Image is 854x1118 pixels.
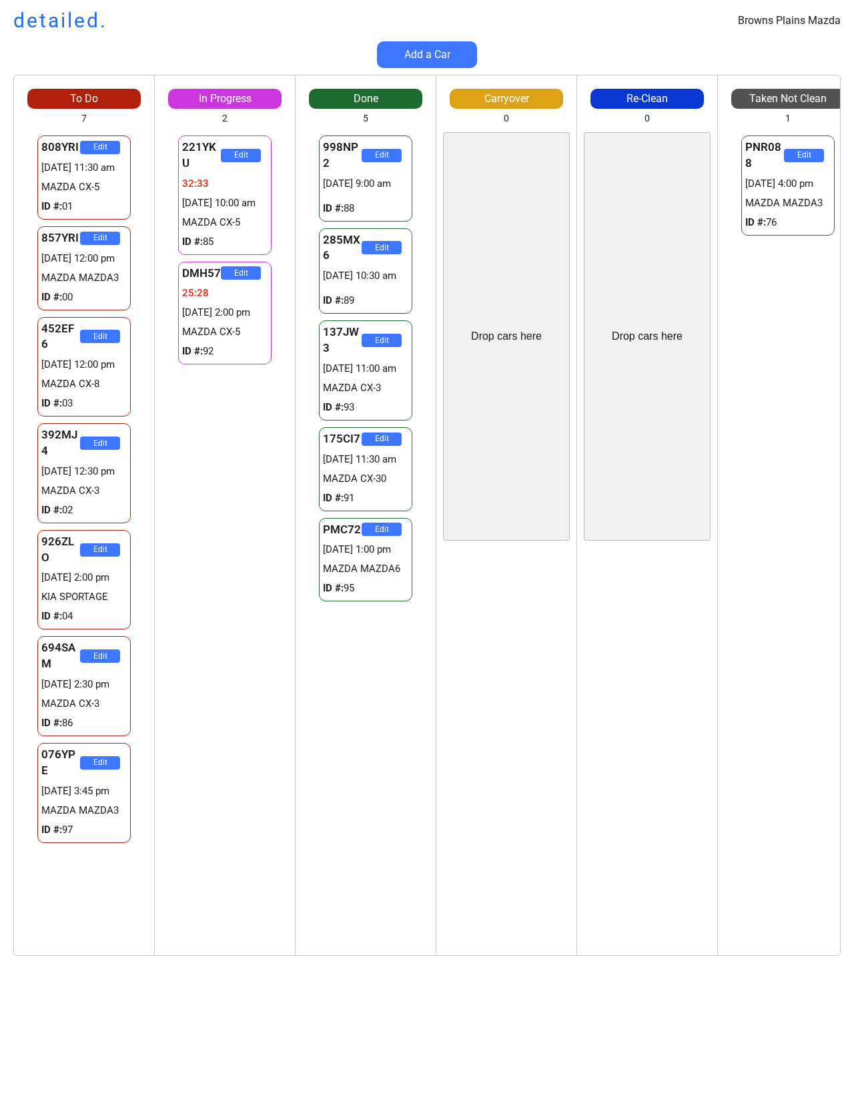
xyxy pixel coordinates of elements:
[41,784,127,798] div: [DATE] 3:45 pm
[41,200,62,212] strong: ID #:
[323,522,362,538] div: PMC72
[221,149,261,162] button: Edit
[41,377,127,391] div: MAZDA CX-8
[323,453,408,467] div: [DATE] 11:30 am
[323,202,344,214] strong: ID #:
[362,334,402,347] button: Edit
[41,271,127,285] div: MAZDA MAZDA3
[41,161,127,175] div: [DATE] 11:30 am
[80,141,120,154] button: Edit
[323,472,408,486] div: MAZDA CX-30
[323,381,408,395] div: MAZDA CX-3
[41,640,80,672] div: 694SAM
[41,571,127,585] div: [DATE] 2:00 pm
[41,590,127,604] div: KIA SPORTAGE
[362,433,402,446] button: Edit
[323,562,408,576] div: MAZDA MAZDA6
[182,325,268,339] div: MAZDA CX-5
[81,112,87,125] div: 7
[41,465,127,479] div: [DATE] 12:30 pm
[323,177,408,191] div: [DATE] 9:00 am
[41,504,62,516] strong: ID #:
[323,491,408,505] div: 91
[745,139,784,172] div: PNR088
[41,180,127,194] div: MAZDA CX-5
[745,196,831,210] div: MAZDA MAZDA3
[41,427,80,459] div: 392MJ4
[80,543,120,557] button: Edit
[80,232,120,245] button: Edit
[323,269,408,283] div: [DATE] 10:30 am
[784,149,824,162] button: Edit
[27,91,141,106] div: To Do
[182,139,221,172] div: 221YKU
[41,823,127,837] div: 97
[785,112,791,125] div: 1
[80,649,120,663] button: Edit
[745,216,831,230] div: 76
[41,697,127,711] div: MAZDA CX-3
[323,543,408,557] div: [DATE] 1:00 pm
[323,202,408,216] div: 88
[182,196,268,210] div: [DATE] 10:00 am
[590,91,704,106] div: Re-Clean
[745,177,831,191] div: [DATE] 4:00 pm
[309,91,422,106] div: Done
[41,290,127,304] div: 00
[323,492,344,504] strong: ID #:
[645,112,650,125] div: 0
[612,329,683,344] div: Drop cars here
[80,330,120,343] button: Edit
[182,235,268,249] div: 85
[182,236,203,248] strong: ID #:
[41,716,127,730] div: 86
[182,306,268,320] div: [DATE] 2:00 pm
[182,216,268,230] div: MAZDA CX-5
[323,232,362,264] div: 285MX6
[41,291,62,303] strong: ID #:
[377,41,477,68] button: Add a Car
[323,294,408,308] div: 89
[41,824,62,836] strong: ID #:
[182,177,268,191] div: 32:33
[41,717,62,729] strong: ID #:
[504,112,509,125] div: 0
[41,804,127,818] div: MAZDA MAZDA3
[41,610,62,622] strong: ID #:
[323,294,344,306] strong: ID #:
[731,91,845,106] div: Taken Not Clean
[222,112,228,125] div: 2
[41,139,80,156] div: 808YRI
[168,91,282,106] div: In Progress
[450,91,563,106] div: Carryover
[41,534,80,566] div: 926ZLO
[182,266,221,282] div: DMH57
[41,252,127,266] div: [DATE] 12:00 pm
[323,582,344,594] strong: ID #:
[182,344,268,358] div: 92
[362,149,402,162] button: Edit
[182,286,268,300] div: 25:28
[41,609,127,623] div: 04
[41,230,80,246] div: 857YRI
[80,756,120,770] button: Edit
[41,396,127,410] div: 03
[362,241,402,254] button: Edit
[41,503,127,517] div: 02
[41,321,80,353] div: 452EF6
[41,397,62,409] strong: ID #:
[41,484,127,498] div: MAZDA CX-3
[182,345,203,357] strong: ID #:
[323,401,344,413] strong: ID #:
[323,400,408,414] div: 93
[323,139,362,172] div: 998NP2
[323,362,408,376] div: [DATE] 11:00 am
[41,358,127,372] div: [DATE] 12:00 pm
[323,581,408,595] div: 95
[41,747,80,779] div: 076YPE
[471,329,542,344] div: Drop cars here
[323,431,362,447] div: 175CI7
[41,200,127,214] div: 01
[738,13,841,28] div: Browns Plains Mazda
[323,324,362,356] div: 137JW3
